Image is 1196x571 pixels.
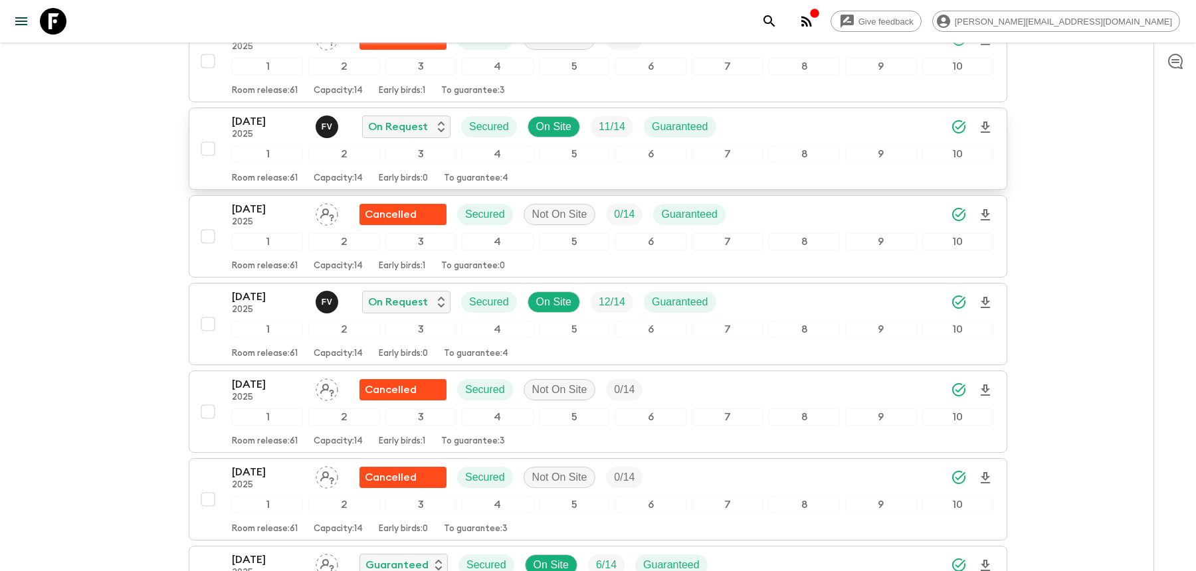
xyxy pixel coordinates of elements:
div: 10 [922,58,993,75]
div: 8 [769,145,840,163]
span: Give feedback [851,17,921,27]
div: 7 [692,145,763,163]
p: Secured [469,119,509,135]
div: 8 [769,321,840,338]
div: 10 [922,321,993,338]
p: Capacity: 14 [314,349,363,359]
p: F V [322,297,333,307]
svg: Download Onboarding [977,470,993,486]
button: [DATE]2025Assign pack leaderFlash Pack cancellationSecuredNot On SiteTrip Fill12345678910Room rel... [189,370,1007,453]
div: 3 [385,145,456,163]
p: Early birds: 1 [379,436,425,447]
p: To guarantee: 3 [441,86,505,96]
button: [DATE]2025Assign pack leaderFlash Pack cancellationSecuredNot On SiteTrip Fill12345678910Room rel... [189,458,1007,540]
p: 2025 [232,129,305,140]
div: 2 [308,233,379,250]
div: 6 [615,408,686,426]
div: [PERSON_NAME][EMAIL_ADDRESS][DOMAIN_NAME] [932,11,1180,32]
div: Secured [457,467,513,488]
div: 4 [462,58,533,75]
div: Secured [457,204,513,225]
p: To guarantee: 3 [444,524,508,534]
div: Secured [461,291,517,313]
button: [DATE]2025Assign pack leaderFlash Pack cancellationSecuredNot On SiteTrip Fill12345678910Room rel... [189,20,1007,102]
p: Not On Site [532,469,587,485]
p: Guaranteed [652,294,708,310]
div: 10 [922,408,993,426]
div: Flash Pack cancellation [359,379,447,400]
p: Room release: 61 [232,436,298,447]
p: 0 / 14 [614,382,635,398]
div: 8 [769,233,840,250]
button: [DATE]2025Francisco ValeroOn RequestSecuredOn SiteTrip FillGuaranteed12345678910Room release:61Ca... [189,283,1007,365]
div: Secured [457,379,513,400]
p: Secured [465,206,505,222]
svg: Synced Successfully [951,206,967,222]
div: Trip Fill [606,379,643,400]
div: Trip Fill [591,291,633,313]
p: Not On Site [532,206,587,222]
p: Not On Site [532,382,587,398]
p: Capacity: 14 [314,173,363,184]
p: Early birds: 0 [379,173,428,184]
div: 10 [922,496,993,513]
div: 4 [462,233,533,250]
div: 3 [385,58,456,75]
span: Assign pack leader [316,470,338,481]
div: 1 [232,145,303,163]
p: Secured [465,469,505,485]
button: [DATE]2025Francisco ValeroOn RequestSecuredOn SiteTrip FillGuaranteed12345678910Room release:61Ca... [189,108,1007,190]
p: Room release: 61 [232,86,298,96]
span: Francisco Valero [316,120,341,130]
p: On Site [536,294,571,310]
div: 2 [308,145,379,163]
div: 1 [232,408,303,426]
p: Cancelled [365,382,417,398]
p: On Request [368,294,428,310]
div: Trip Fill [606,467,643,488]
p: To guarantee: 4 [444,173,508,184]
p: [DATE] [232,201,305,217]
p: 2025 [232,480,305,491]
div: 6 [615,496,686,513]
div: 3 [385,496,456,513]
div: Not On Site [524,379,596,400]
svg: Download Onboarding [977,295,993,311]
div: 1 [232,58,303,75]
p: On Request [368,119,428,135]
svg: Synced Successfully [951,382,967,398]
p: Room release: 61 [232,261,298,272]
div: 5 [539,233,610,250]
div: 5 [539,408,610,426]
span: Assign pack leader [316,558,338,568]
p: Cancelled [365,469,417,485]
a: Give feedback [831,11,922,32]
div: 2 [308,408,379,426]
p: [DATE] [232,289,305,305]
p: Capacity: 14 [314,524,363,534]
div: 4 [462,145,533,163]
div: Not On Site [524,467,596,488]
button: [DATE]2025Assign pack leaderFlash Pack cancellationSecuredNot On SiteTrip FillGuaranteed123456789... [189,195,1007,278]
div: 4 [462,408,533,426]
p: Room release: 61 [232,524,298,534]
span: Assign pack leader [316,382,338,393]
svg: Download Onboarding [977,382,993,398]
p: Early birds: 0 [379,349,428,359]
div: 6 [615,145,686,163]
svg: Synced Successfully [951,119,967,135]
p: Room release: 61 [232,173,298,184]
div: 4 [462,496,533,513]
p: Secured [469,294,509,310]
button: FV [316,116,341,138]
p: Capacity: 14 [314,436,363,447]
div: 4 [462,321,533,338]
div: 8 [769,58,840,75]
div: 7 [692,233,763,250]
div: 9 [845,321,916,338]
button: FV [316,291,341,313]
div: 10 [922,145,993,163]
p: [DATE] [232,552,305,568]
div: 7 [692,321,763,338]
div: 6 [615,58,686,75]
